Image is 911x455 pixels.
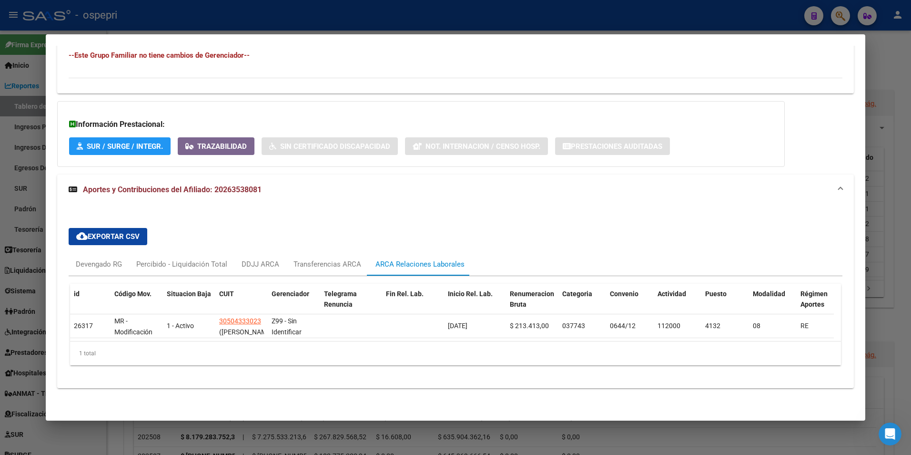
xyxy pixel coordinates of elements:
datatable-header-cell: id [70,284,111,326]
span: SUR / SURGE / INTEGR. [87,142,163,151]
span: Puesto [705,290,727,298]
div: Aportes y Contribuciones del Afiliado: 20263538081 [57,205,854,388]
iframe: Intercom live chat [879,423,901,445]
span: Renumeracion Bruta [510,290,554,309]
span: 0644/12 [610,322,636,330]
datatable-header-cell: Régimen Aportes [797,284,844,326]
datatable-header-cell: Modalidad [749,284,797,326]
button: Trazabilidad [178,137,254,155]
span: $ 213.413,00 [510,322,549,330]
span: id [74,290,80,298]
span: 112000 [658,322,680,330]
span: Prestaciones Auditadas [571,142,662,151]
div: Transferencias ARCA [294,259,361,269]
datatable-header-cell: Categoria [558,284,606,326]
span: Categoria [562,290,592,298]
span: RE [800,322,809,330]
button: SUR / SURGE / INTEGR. [69,137,171,155]
mat-icon: cloud_download [76,230,88,242]
div: DDJJ ARCA [242,259,279,269]
span: Régimen Aportes [800,290,828,309]
span: MR - Modificación de datos en la relación CUIT –CUIL [114,317,159,368]
datatable-header-cell: Convenio [606,284,654,326]
datatable-header-cell: Situacion Baja [163,284,215,326]
span: Actividad [658,290,686,298]
span: 1 - Activo [167,322,194,330]
span: CUIT [219,290,234,298]
button: Prestaciones Auditadas [555,137,670,155]
datatable-header-cell: Puesto [701,284,749,326]
datatable-header-cell: CUIT [215,284,268,326]
h3: Información Prestacional: [69,119,773,130]
span: Telegrama Renuncia [324,290,357,309]
datatable-header-cell: Código Mov. [111,284,163,326]
span: Aportes y Contribuciones del Afiliado: 20263538081 [83,185,262,194]
datatable-header-cell: Telegrama Renuncia [320,284,382,326]
datatable-header-cell: Actividad [654,284,701,326]
mat-expansion-panel-header: Aportes y Contribuciones del Afiliado: 20263538081 [57,175,854,205]
div: ARCA Relaciones Laborales [375,259,465,269]
span: ([PERSON_NAME] ARGENTINA S A I C) [219,328,273,358]
button: Exportar CSV [69,228,147,245]
span: Exportar CSV [76,232,140,241]
h4: --Este Grupo Familiar no tiene cambios de Gerenciador-- [69,50,843,61]
span: 4132 [705,322,720,330]
span: Gerenciador [272,290,309,298]
datatable-header-cell: Fin Rel. Lab. [382,284,444,326]
span: Not. Internacion / Censo Hosp. [425,142,540,151]
span: Convenio [610,290,638,298]
div: Percibido - Liquidación Total [136,259,227,269]
span: 037743 [562,322,585,330]
span: Fin Rel. Lab. [386,290,424,298]
datatable-header-cell: Inicio Rel. Lab. [444,284,506,326]
span: Código Mov. [114,290,152,298]
datatable-header-cell: Renumeracion Bruta [506,284,558,326]
div: 1 total [70,341,841,365]
span: Modalidad [753,290,785,298]
span: 26317 [74,322,93,330]
span: Z99 - Sin Identificar [272,317,302,336]
span: Inicio Rel. Lab. [448,290,493,298]
div: Devengado RG [76,259,122,269]
span: 30504333023 [219,317,261,325]
span: Situacion Baja [167,290,211,298]
span: Sin Certificado Discapacidad [280,142,390,151]
span: [DATE] [448,322,467,330]
button: Sin Certificado Discapacidad [262,137,398,155]
datatable-header-cell: Gerenciador [268,284,320,326]
span: 08 [753,322,760,330]
span: Trazabilidad [197,142,247,151]
button: Not. Internacion / Censo Hosp. [405,137,548,155]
